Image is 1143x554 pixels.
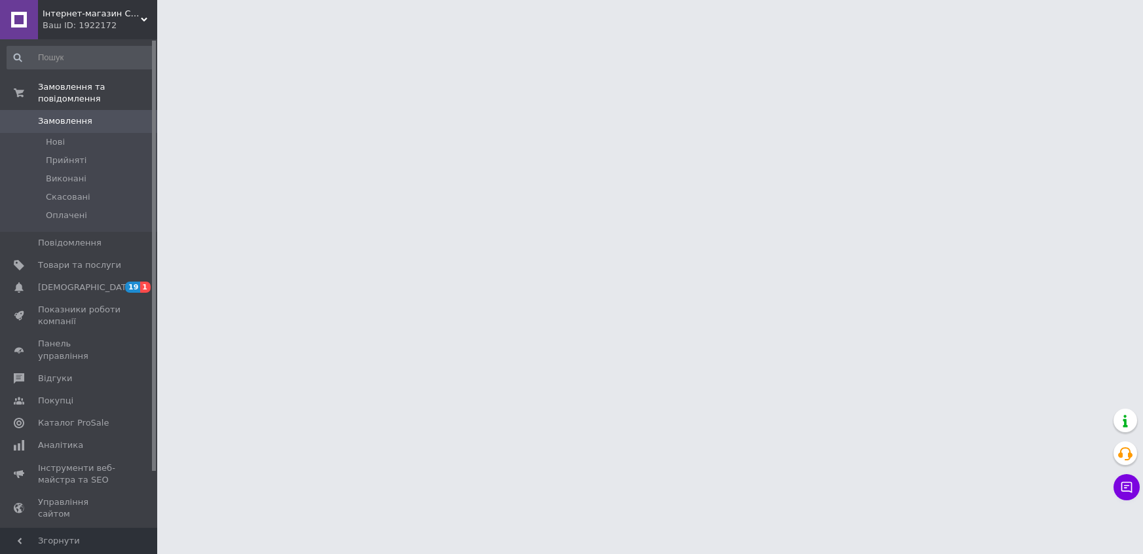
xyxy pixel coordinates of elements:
span: Товари та послуги [38,259,121,271]
span: Замовлення [38,115,92,127]
span: 19 [125,282,140,293]
span: Каталог ProSale [38,417,109,429]
span: Виконані [46,173,86,185]
span: Скасовані [46,191,90,203]
span: Повідомлення [38,237,102,249]
span: Нові [46,136,65,148]
span: [DEMOGRAPHIC_DATA] [38,282,135,293]
span: Інструменти веб-майстра та SEO [38,462,121,486]
span: Показники роботи компанії [38,304,121,327]
span: Оплачені [46,210,87,221]
button: Чат з покупцем [1114,474,1140,500]
span: Панель управління [38,338,121,361]
span: Замовлення та повідомлення [38,81,157,105]
div: Ваш ID: 1922172 [43,20,157,31]
span: Інтернет-магазин СМУЖКА [43,8,141,20]
span: Покупці [38,395,73,407]
span: Аналітика [38,439,83,451]
span: Відгуки [38,373,72,384]
span: Прийняті [46,155,86,166]
span: Управління сайтом [38,496,121,520]
input: Пошук [7,46,154,69]
span: 1 [140,282,151,293]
